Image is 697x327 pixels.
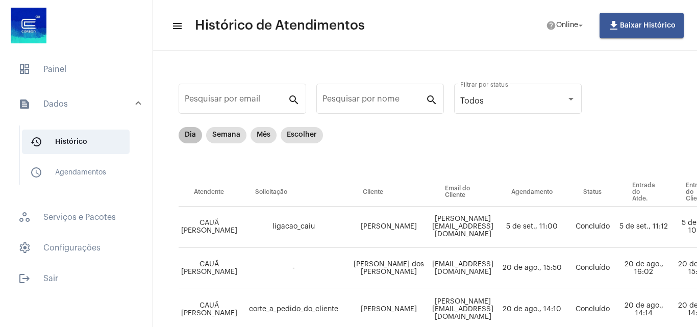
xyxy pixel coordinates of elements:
[540,15,591,36] button: Online
[18,98,31,110] mat-icon: sidenav icon
[272,223,315,230] span: ligacao_caiu
[195,17,365,34] span: Histórico de Atendimentos
[600,13,684,38] button: Baixar Histórico
[568,207,617,248] td: Concluído
[460,97,484,105] span: Todos
[568,248,617,289] td: Concluído
[10,236,142,260] span: Configurações
[10,57,142,82] span: Painel
[347,207,430,248] td: [PERSON_NAME]
[185,96,288,106] input: Pesquisar por email
[608,19,620,32] mat-icon: file_download
[430,207,496,248] td: [PERSON_NAME][EMAIL_ADDRESS][DOMAIN_NAME]
[249,306,338,313] span: corte_a_pedido_do_cliente
[8,5,49,46] img: d4669ae0-8c07-2337-4f67-34b0df7f5ae4.jpeg
[556,22,578,29] span: Online
[18,63,31,76] span: sidenav icon
[30,136,42,148] mat-icon: sidenav icon
[496,248,568,289] td: 20 de ago., 15:50
[18,272,31,285] mat-icon: sidenav icon
[608,22,676,29] span: Baixar Histórico
[179,248,240,289] td: CAUÃ [PERSON_NAME]
[617,248,670,289] td: 20 de ago., 16:02
[426,93,438,106] mat-icon: search
[546,20,556,31] mat-icon: help
[6,120,153,199] div: sidenav iconDados
[347,178,430,207] th: Cliente
[617,207,670,248] td: 5 de set., 11:12
[22,130,130,154] span: Histórico
[30,166,42,179] mat-icon: sidenav icon
[18,242,31,254] span: sidenav icon
[430,248,496,289] td: [EMAIL_ADDRESS][DOMAIN_NAME]
[430,178,496,207] th: Email do Cliente
[22,160,130,185] span: Agendamentos
[568,178,617,207] th: Status
[347,248,430,289] td: [PERSON_NAME] dos [PERSON_NAME]
[179,207,240,248] td: CAUÃ [PERSON_NAME]
[281,127,323,143] mat-chip: Escolher
[251,127,277,143] mat-chip: Mês
[322,96,426,106] input: Pesquisar por nome
[496,178,568,207] th: Agendamento
[496,207,568,248] td: 5 de set., 11:00
[18,98,136,110] mat-panel-title: Dados
[292,264,295,271] span: -
[10,266,142,291] span: Sair
[288,93,300,106] mat-icon: search
[240,178,347,207] th: Solicitação
[576,21,585,30] mat-icon: arrow_drop_down
[617,178,670,207] th: Entrada do Atde.
[18,211,31,223] span: sidenav icon
[179,127,202,143] mat-chip: Dia
[10,205,142,230] span: Serviços e Pacotes
[206,127,246,143] mat-chip: Semana
[179,178,240,207] th: Atendente
[171,20,182,32] mat-icon: sidenav icon
[6,88,153,120] mat-expansion-panel-header: sidenav iconDados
